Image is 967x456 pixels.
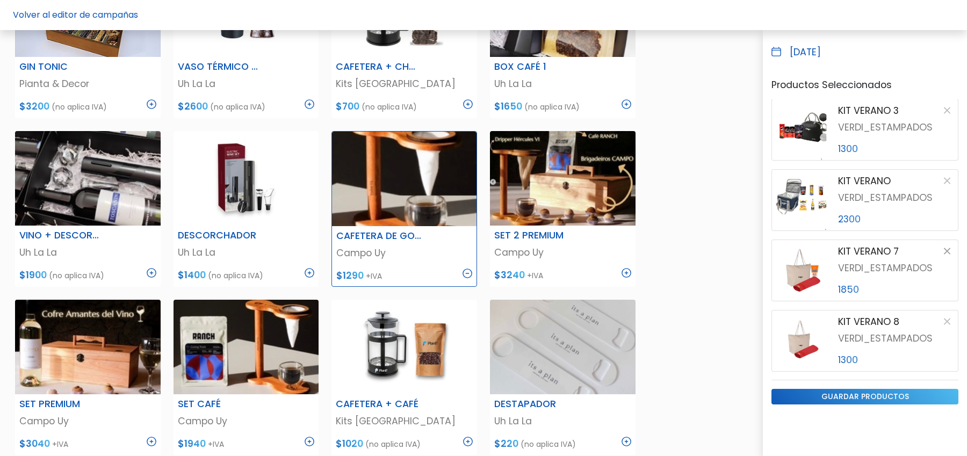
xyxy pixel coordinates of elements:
[305,437,314,446] img: plus_icon-3fa29c8c201d8ce5b7c3ad03cb1d2b720885457b696e93dcc2ba0c445e8c3955.svg
[178,77,315,91] p: Uh La La
[178,269,206,281] span: $1400
[55,10,155,31] div: ¿Necesitás ayuda?
[494,100,522,113] span: $1650
[19,437,50,450] span: $3040
[838,261,954,275] p: VERDI_ESTAMPADOS
[13,399,113,410] h6: SET PREMIUM
[838,191,954,205] p: VERDI_ESTAMPADOS
[178,437,206,450] span: $1940
[622,268,631,278] img: plus_icon-3fa29c8c201d8ce5b7c3ad03cb1d2b720885457b696e93dcc2ba0c445e8c3955.svg
[463,437,473,446] img: plus_icon-3fa29c8c201d8ce5b7c3ad03cb1d2b720885457b696e93dcc2ba0c445e8c3955.svg
[838,283,954,296] p: 1850
[771,47,781,56] img: calendar_blue-ac3b0d226928c1d0a031b7180dff2cef00a061937492cb3cf56fc5c027ac901f.svg
[838,120,954,134] p: VERDI_ESTAMPADOS
[838,174,891,188] p: KIT VERANO
[19,77,156,91] p: Pianta & Decor
[838,315,899,329] p: KIT VERANO 8
[52,439,68,450] span: +IVA
[52,102,107,112] span: (no aplica IVA)
[171,61,271,73] h6: VASO TÉRMICO + CAFÉ
[19,269,47,281] span: $1900
[365,439,421,450] span: (no aplica IVA)
[362,102,417,112] span: (no aplica IVA)
[329,399,429,410] h6: CAFETERA + CAFÉ
[208,439,224,450] span: +IVA
[494,77,631,91] p: Uh La La
[622,437,631,446] img: plus_icon-3fa29c8c201d8ce5b7c3ad03cb1d2b720885457b696e93dcc2ba0c445e8c3955.svg
[174,300,319,455] a: SET CAFÉ Campo Uy $1940 +IVA
[147,437,156,446] img: plus_icon-3fa29c8c201d8ce5b7c3ad03cb1d2b720885457b696e93dcc2ba0c445e8c3955.svg
[494,269,525,281] span: $3240
[494,437,518,450] span: $220
[771,389,958,404] input: guardar productos
[147,268,156,278] img: plus_icon-3fa29c8c201d8ce5b7c3ad03cb1d2b720885457b696e93dcc2ba0c445e8c3955.svg
[210,102,265,112] span: (no aplica IVA)
[463,99,473,109] img: plus_icon-3fa29c8c201d8ce5b7c3ad03cb1d2b720885457b696e93dcc2ba0c445e8c3955.svg
[494,414,631,428] p: Uh La La
[305,268,314,278] img: plus_icon-3fa29c8c201d8ce5b7c3ad03cb1d2b720885457b696e93dcc2ba0c445e8c3955.svg
[488,230,588,241] h6: SET 2 PREMIUM
[488,399,588,410] h6: DESTAPADOR
[336,269,364,282] span: $1290
[305,99,314,109] img: plus_icon-3fa29c8c201d8ce5b7c3ad03cb1d2b720885457b696e93dcc2ba0c445e8c3955.svg
[790,47,821,58] h6: [DATE]
[772,99,834,160] img: product image
[336,414,473,428] p: Kits [GEOGRAPHIC_DATA]
[490,131,636,226] img: thumb_F8E5552D-ABC9-419E-9C8B-846B629620BA.jpeg
[15,300,161,455] a: SET PREMIUM Campo Uy $3040 +IVA
[174,300,319,394] img: thumb_7D0B313D-1D6B-4CB5-A571-70F37F613BA4.jpeg
[838,142,954,156] p: 1300
[622,99,631,109] img: plus_icon-3fa29c8c201d8ce5b7c3ad03cb1d2b720885457b696e93dcc2ba0c445e8c3955.svg
[772,240,834,301] img: product image
[15,131,161,226] img: thumb_1FC5AA0F-4315-4F37-BDED-CB1509ED8A1C.jpeg
[366,271,382,281] span: +IVA
[13,9,138,21] a: Volver al editor de campañas
[331,300,477,455] a: CAFETERA + CAFÉ Kits [GEOGRAPHIC_DATA] $1020 (no aplica IVA)
[330,230,429,242] h6: CAFETERA DE GOTEO
[494,245,631,259] p: Campo Uy
[838,353,954,367] p: 1300
[336,77,473,91] p: Kits [GEOGRAPHIC_DATA]
[208,270,263,281] span: (no aplica IVA)
[147,99,156,109] img: plus_icon-3fa29c8c201d8ce5b7c3ad03cb1d2b720885457b696e93dcc2ba0c445e8c3955.svg
[174,131,319,226] img: thumb_image__copia___copia___copia___copia___copia___copia___copia___copia___copia_-Photoroom__58...
[13,230,113,241] h6: VINO + DESCORCHADOR
[524,102,580,112] span: (no aplica IVA)
[463,269,472,278] img: minus_icon-77eb431731ff163144883c6b0c75bd6d41019c835f44f40f6fc9db0ddd81d76e.svg
[174,131,319,287] a: DESCORCHADOR Uh La La $1400 (no aplica IVA)
[331,300,477,394] img: thumb_DA94E2CF-B819-43A9-ABEE-A867DEA1475D.jpeg
[336,246,472,260] p: Campo Uy
[838,212,954,226] p: 2300
[838,331,954,345] p: VERDI_ESTAMPADOS
[49,270,104,281] span: (no aplica IVA)
[838,244,899,258] p: KIT VERANO 7
[772,310,834,371] img: product image
[490,131,636,287] a: SET 2 PREMIUM Campo Uy $3240 +IVA
[171,230,271,241] h6: DESCORCHADOR
[19,414,156,428] p: Campo Uy
[15,300,161,394] img: thumb_BC09F376-81AB-410B-BEA7-0D9A9D8B481B_1_105_c.jpeg
[527,270,543,281] span: +IVA
[178,414,315,428] p: Campo Uy
[171,399,271,410] h6: SET CAFÉ
[178,100,208,113] span: $2600
[772,170,834,230] img: product image
[838,104,899,118] p: KIT VERANO 3
[488,61,588,73] h6: BOX CAFÉ 1
[178,245,315,259] p: Uh La La
[490,300,636,394] img: thumb_19AE62BB-1F8D-44D2-AC7F-72D1F032956F.jpeg
[329,61,429,73] h6: CAFETERA + CHOCOLATE
[19,100,49,113] span: $3200
[13,61,113,73] h6: GIN TONIC
[336,100,359,113] span: $700
[331,131,477,287] a: CAFETERA DE GOTEO Campo Uy $1290 +IVA
[15,131,161,287] a: VINO + DESCORCHADOR Uh La La $1900 (no aplica IVA)
[771,79,958,91] h6: Productos Seleccionados
[521,439,576,450] span: (no aplica IVA)
[19,245,156,259] p: Uh La La
[490,300,636,455] a: DESTAPADOR Uh La La $220 (no aplica IVA)
[336,437,363,450] span: $1020
[332,132,477,226] img: thumb_46808385-B327-4404-90A4-523DC24B1526_4_5005_c.jpeg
